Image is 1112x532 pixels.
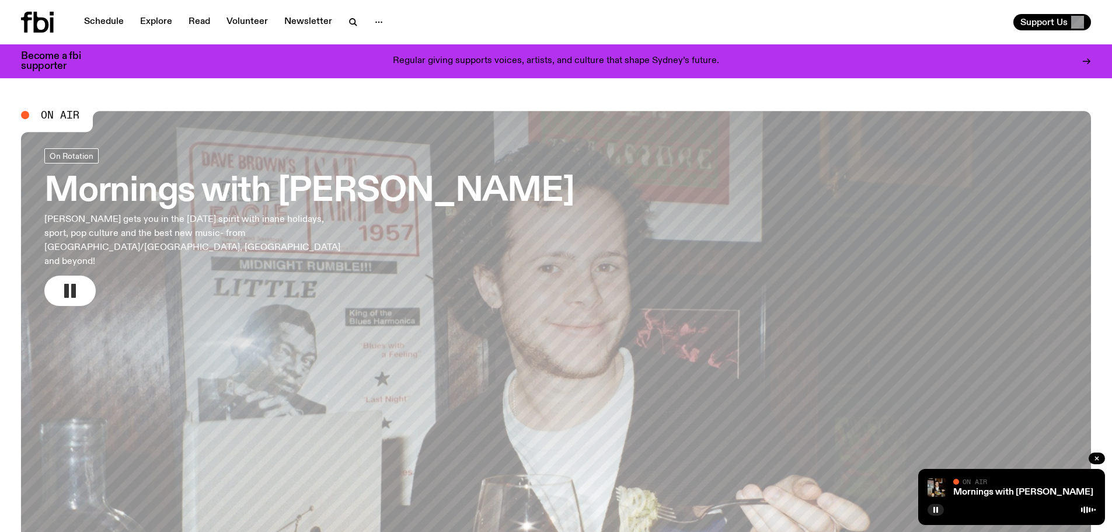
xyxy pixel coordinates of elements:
span: Support Us [1020,17,1068,27]
span: On Rotation [50,151,93,160]
a: Schedule [77,14,131,30]
span: On Air [41,110,79,120]
a: Volunteer [219,14,275,30]
p: Regular giving supports voices, artists, and culture that shape Sydney’s future. [393,56,719,67]
h3: Become a fbi supporter [21,51,96,71]
a: Explore [133,14,179,30]
img: Sam blankly stares at the camera, brightly lit by a camera flash wearing a hat collared shirt and... [928,478,946,497]
h3: Mornings with [PERSON_NAME] [44,175,574,208]
button: Support Us [1013,14,1091,30]
a: On Rotation [44,148,99,164]
a: Mornings with [PERSON_NAME][PERSON_NAME] gets you in the [DATE] spirit with inane holidays, sport... [44,148,574,306]
a: Newsletter [277,14,339,30]
p: [PERSON_NAME] gets you in the [DATE] spirit with inane holidays, sport, pop culture and the best ... [44,213,343,269]
a: Mornings with [PERSON_NAME] [953,488,1093,497]
a: Read [182,14,217,30]
span: On Air [963,478,987,485]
